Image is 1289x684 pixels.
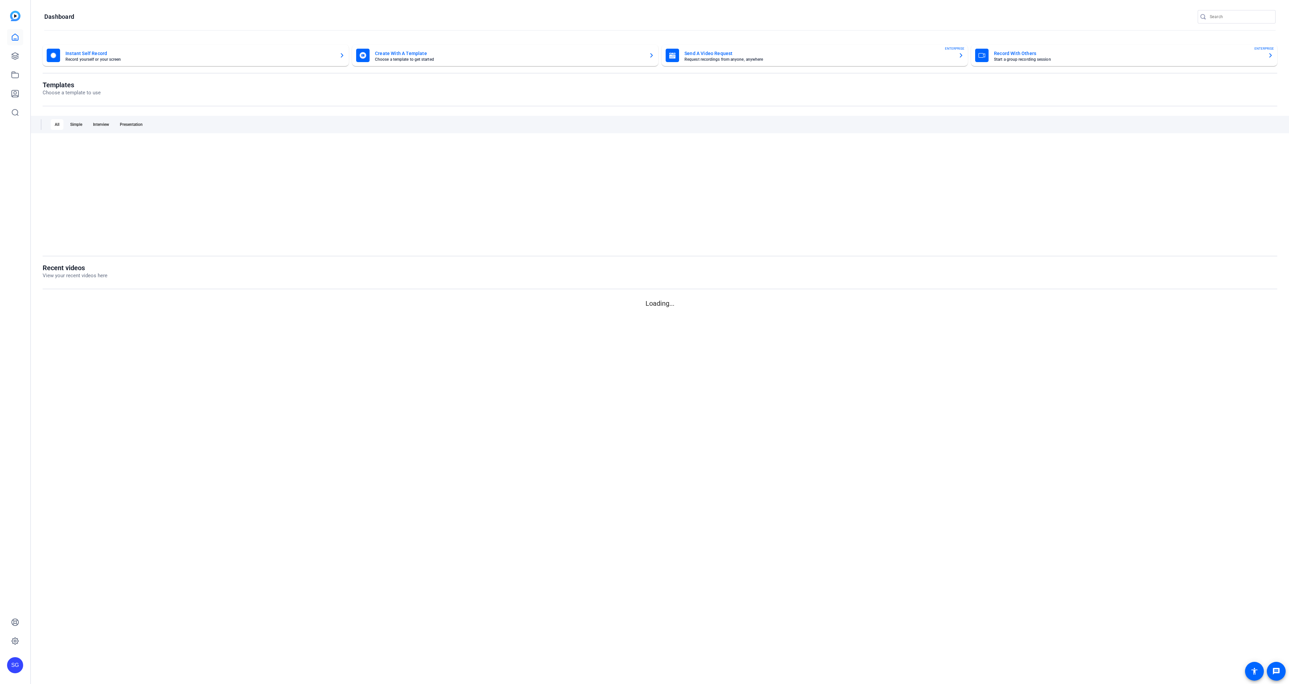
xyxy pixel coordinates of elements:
mat-card-title: Create With A Template [375,49,643,57]
mat-card-subtitle: Choose a template to get started [375,57,643,61]
p: View your recent videos here [43,272,107,280]
div: All [51,119,63,130]
img: blue-gradient.svg [10,11,20,21]
p: Loading... [43,298,1277,308]
button: Create With A TemplateChoose a template to get started [352,45,658,66]
h1: Dashboard [44,13,74,21]
div: Simple [66,119,86,130]
button: Instant Self RecordRecord yourself or your screen [43,45,349,66]
h1: Recent videos [43,264,107,272]
mat-card-subtitle: Start a group recording session [994,57,1262,61]
input: Search [1210,13,1270,21]
p: Choose a template to use [43,89,101,97]
span: ENTERPRISE [1254,46,1274,51]
mat-card-title: Send A Video Request [684,49,953,57]
mat-icon: message [1272,667,1280,675]
div: SG [7,657,23,673]
div: Presentation [116,119,147,130]
mat-card-title: Instant Self Record [65,49,334,57]
button: Send A Video RequestRequest recordings from anyone, anywhereENTERPRISE [662,45,968,66]
div: Interview [89,119,113,130]
mat-icon: accessibility [1250,667,1258,675]
mat-card-subtitle: Request recordings from anyone, anywhere [684,57,953,61]
mat-card-subtitle: Record yourself or your screen [65,57,334,61]
button: Record With OthersStart a group recording sessionENTERPRISE [971,45,1277,66]
mat-card-title: Record With Others [994,49,1262,57]
span: ENTERPRISE [945,46,964,51]
h1: Templates [43,81,101,89]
